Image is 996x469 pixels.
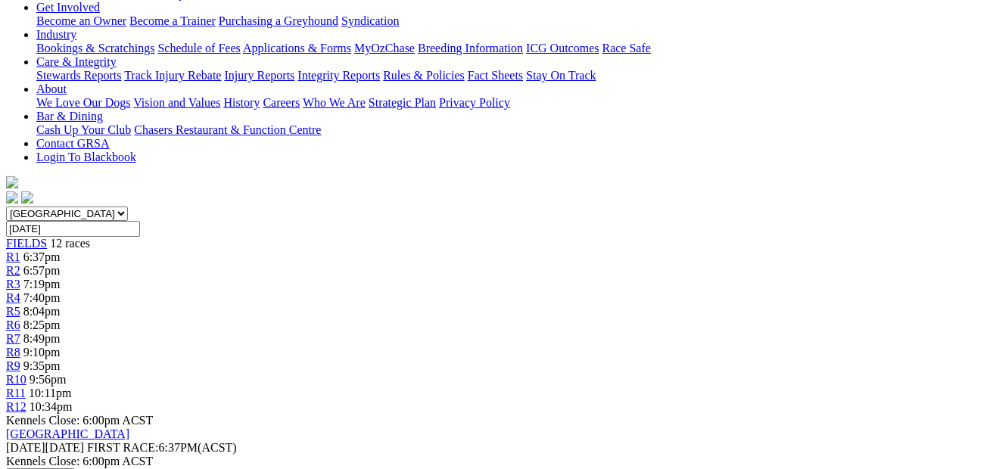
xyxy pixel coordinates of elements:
div: Care & Integrity [36,69,990,82]
a: Rules & Policies [383,69,465,82]
a: History [223,96,260,109]
a: R3 [6,278,20,290]
a: MyOzChase [354,42,415,54]
a: Syndication [341,14,399,27]
div: Industry [36,42,990,55]
a: Race Safe [602,42,650,54]
div: Bar & Dining [36,123,990,137]
a: Privacy Policy [439,96,510,109]
a: R6 [6,318,20,331]
span: 8:04pm [23,305,61,318]
a: Strategic Plan [369,96,436,109]
img: twitter.svg [21,191,33,203]
span: 8:49pm [23,332,61,345]
a: Cash Up Your Club [36,123,131,136]
span: 7:19pm [23,278,61,290]
a: Who We Are [303,96,366,109]
a: Breeding Information [418,42,523,54]
div: Get Involved [36,14,990,28]
a: Care & Integrity [36,55,117,68]
a: Login To Blackbook [36,151,136,163]
span: [DATE] [6,441,84,454]
span: Kennels Close: 6:00pm ACST [6,414,153,427]
span: 9:35pm [23,359,61,372]
a: Careers [263,96,300,109]
span: 10:11pm [29,387,71,399]
img: logo-grsa-white.png [6,176,18,188]
a: R2 [6,264,20,277]
a: Contact GRSA [36,137,109,150]
a: Industry [36,28,76,41]
a: Get Involved [36,1,100,14]
a: Injury Reports [224,69,294,82]
a: ICG Outcomes [526,42,599,54]
a: Become a Trainer [129,14,216,27]
a: Bar & Dining [36,110,103,123]
a: Applications & Forms [243,42,351,54]
span: 12 races [50,237,90,250]
a: Become an Owner [36,14,126,27]
a: Chasers Restaurant & Function Centre [134,123,321,136]
img: facebook.svg [6,191,18,203]
a: Purchasing a Greyhound [219,14,338,27]
a: R7 [6,332,20,345]
a: Bookings & Scratchings [36,42,154,54]
a: Stay On Track [526,69,596,82]
span: 8:25pm [23,318,61,331]
span: 9:56pm [30,373,67,386]
a: R10 [6,373,26,386]
input: Select date [6,221,140,237]
div: Kennels Close: 6:00pm ACST [6,455,990,468]
span: 6:37PM(ACST) [87,441,237,454]
div: About [36,96,990,110]
a: Schedule of Fees [157,42,240,54]
a: R11 [6,387,26,399]
a: R4 [6,291,20,304]
a: Integrity Reports [297,69,380,82]
a: Stewards Reports [36,69,121,82]
a: R8 [6,346,20,359]
a: R5 [6,305,20,318]
a: [GEOGRAPHIC_DATA] [6,427,129,440]
a: About [36,82,67,95]
a: R1 [6,250,20,263]
span: 10:34pm [30,400,73,413]
span: 6:37pm [23,250,61,263]
span: FIRST RACE: [87,441,158,454]
a: Fact Sheets [468,69,523,82]
span: 9:10pm [23,346,61,359]
a: Track Injury Rebate [124,69,221,82]
span: [DATE] [6,441,45,454]
a: Vision and Values [133,96,220,109]
a: R12 [6,400,26,413]
span: 7:40pm [23,291,61,304]
a: R9 [6,359,20,372]
a: We Love Our Dogs [36,96,130,109]
span: 6:57pm [23,264,61,277]
a: FIELDS [6,237,47,250]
